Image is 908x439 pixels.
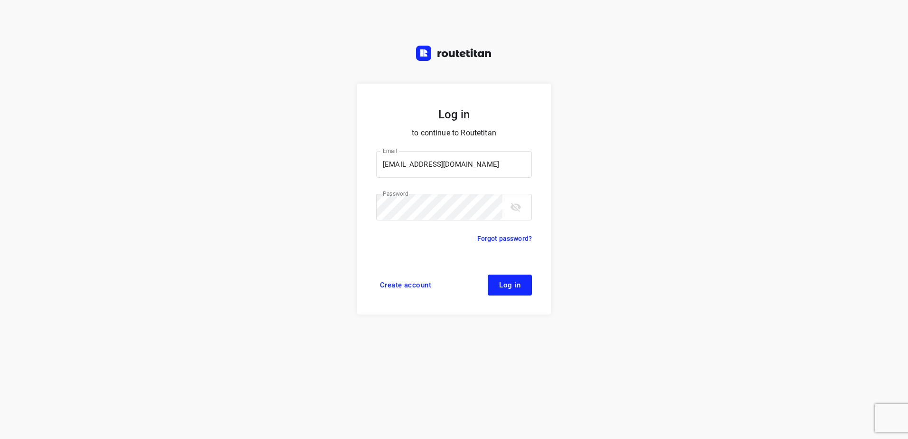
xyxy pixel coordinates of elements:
[477,233,532,244] a: Forgot password?
[376,126,532,140] p: to continue to Routetitan
[380,281,431,289] span: Create account
[416,46,492,63] a: Routetitan
[376,106,532,123] h5: Log in
[376,275,435,296] a: Create account
[416,46,492,61] img: Routetitan
[488,275,532,296] button: Log in
[499,281,520,289] span: Log in
[506,198,525,217] button: toggle password visibility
